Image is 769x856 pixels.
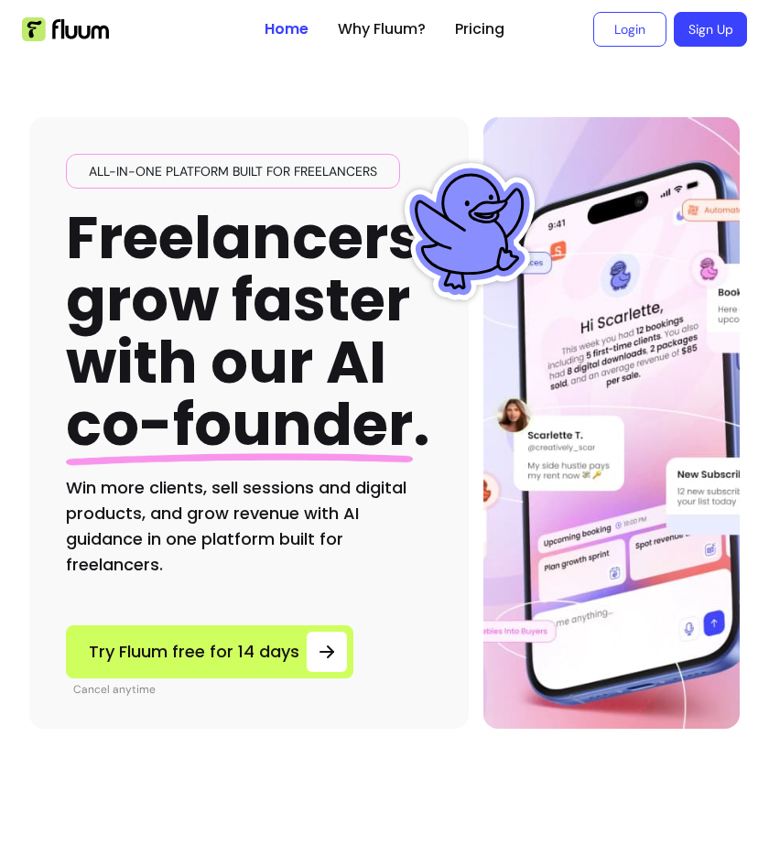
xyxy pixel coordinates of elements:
a: Why Fluum? [338,18,426,40]
a: Pricing [455,18,504,40]
h1: Freelancers grow faster with our AI . [66,207,430,457]
h2: Win more clients, sell sessions and digital products, and grow revenue with AI guidance in one pl... [66,475,432,578]
a: Home [265,18,309,40]
img: Fluum Logo [22,17,109,41]
a: Try Fluum free for 14 days [66,625,353,678]
p: Cancel anytime [73,682,353,697]
a: Sign Up [674,12,747,47]
img: Fluum Duck sticker [401,163,538,300]
span: All-in-one platform built for freelancers [81,162,384,180]
span: Try Fluum free for 14 days [89,639,299,665]
a: Login [593,12,666,47]
img: Illustration of Fluum AI Co-Founder on a smartphone, showing solo business performance insights s... [483,117,740,729]
span: co-founder [66,384,413,465]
